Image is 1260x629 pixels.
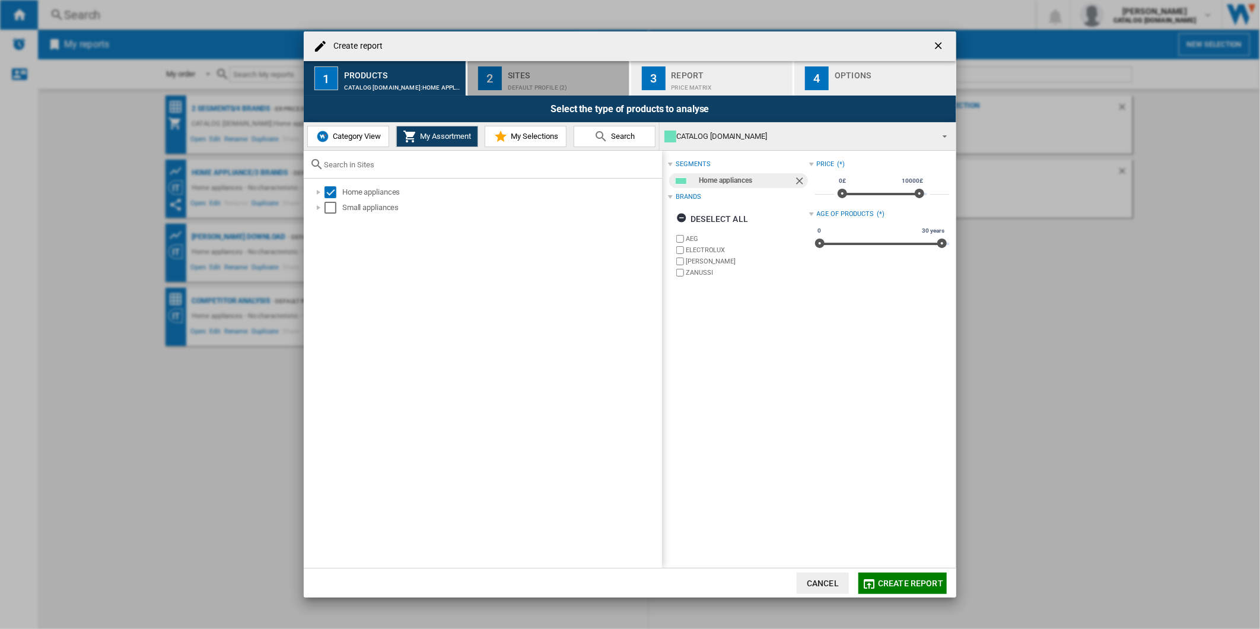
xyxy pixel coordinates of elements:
[676,208,748,230] div: Deselect all
[344,78,461,91] div: CATALOG [DOMAIN_NAME]:Home appliances
[673,208,752,230] button: Deselect all
[574,126,656,147] button: Search
[901,176,925,186] span: 10000£
[933,40,947,54] ng-md-icon: getI18NText('BUTTONS.CLOSE_DIALOG')
[835,66,952,78] div: Options
[676,269,684,277] input: brand.name
[342,186,660,198] div: Home appliances
[672,66,788,78] div: Report
[508,66,625,78] div: Sites
[327,40,383,52] h4: Create report
[817,160,835,169] div: Price
[805,66,829,90] div: 4
[330,132,381,141] span: Category View
[344,66,461,78] div: Products
[928,34,952,58] button: getI18NText('BUTTONS.CLOSE_DIALOG')
[816,226,823,236] span: 0
[304,96,956,122] div: Select the type of products to analyse
[324,186,342,198] md-checkbox: Select
[609,132,635,141] span: Search
[676,192,701,202] div: Brands
[817,209,874,219] div: Age of products
[396,126,478,147] button: My Assortment
[307,126,389,147] button: Category View
[921,226,946,236] span: 30 years
[314,66,338,90] div: 1
[794,61,956,96] button: 4 Options
[324,202,342,214] md-checkbox: Select
[838,176,848,186] span: 0£
[699,173,793,188] div: Home appliances
[686,246,809,255] label: ELECTROLUX
[467,61,631,96] button: 2 Sites Default profile (2)
[858,573,947,594] button: Create report
[478,66,502,90] div: 2
[508,78,625,91] div: Default profile (2)
[672,78,788,91] div: Price Matrix
[676,160,710,169] div: segments
[676,258,684,265] input: brand.name
[878,579,943,588] span: Create report
[686,257,809,266] label: [PERSON_NAME]
[794,175,808,189] ng-md-icon: Remove
[664,128,932,145] div: CATALOG [DOMAIN_NAME]
[485,126,567,147] button: My Selections
[797,573,849,594] button: Cancel
[316,129,330,144] img: wiser-icon-blue.png
[417,132,471,141] span: My Assortment
[304,61,467,96] button: 1 Products CATALOG [DOMAIN_NAME]:Home appliances
[686,268,809,277] label: ZANUSSI
[631,61,794,96] button: 3 Report Price Matrix
[342,202,660,214] div: Small appliances
[676,235,684,243] input: brand.name
[676,246,684,254] input: brand.name
[324,160,656,169] input: Search in Sites
[686,234,809,243] label: AEG
[508,132,558,141] span: My Selections
[642,66,666,90] div: 3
